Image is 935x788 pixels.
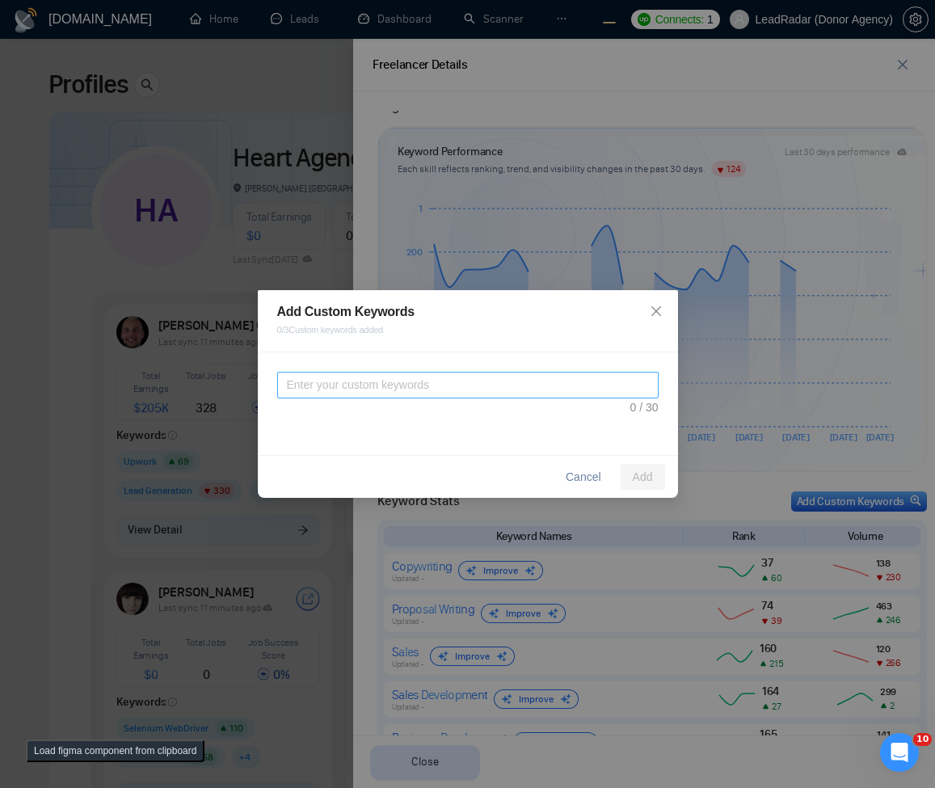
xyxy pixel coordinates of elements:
button: Add [621,464,665,490]
span: Cancel [566,468,601,486]
iframe: Intercom live chat [880,733,919,772]
span: 10 [913,733,932,746]
span: close [650,305,663,318]
button: Cancel [553,464,614,490]
button: Close [634,290,678,334]
span: 0 / 3 Custom keywords added [277,321,659,339]
span: Add Custom Keywords [277,305,415,318]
